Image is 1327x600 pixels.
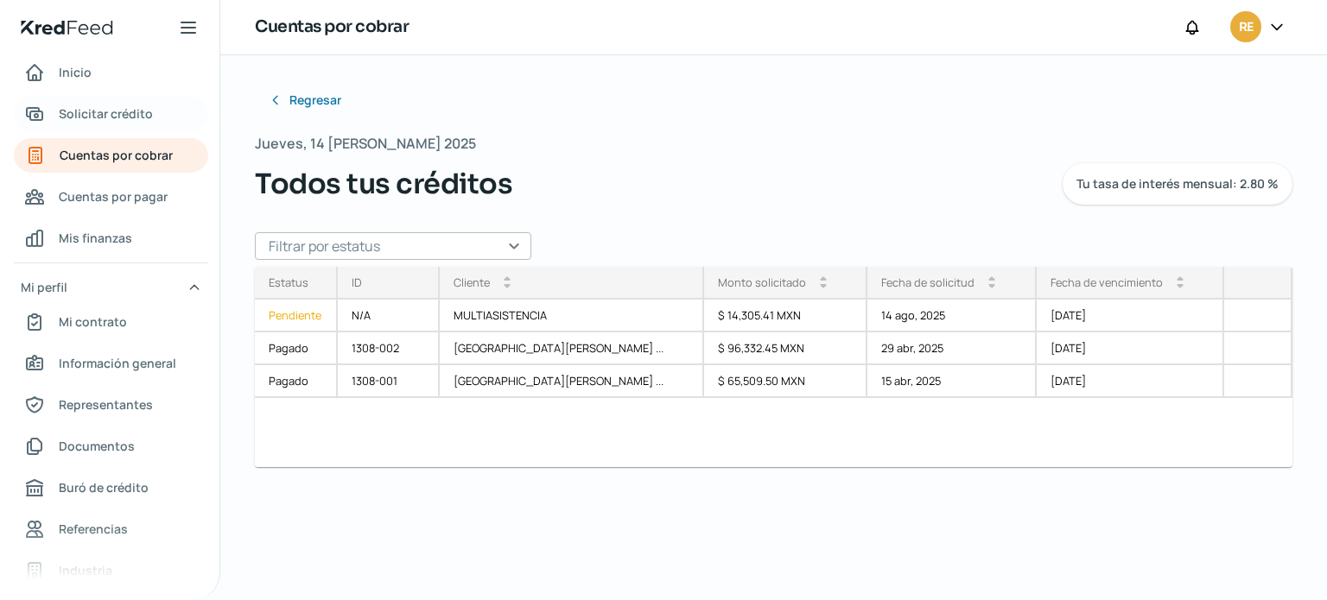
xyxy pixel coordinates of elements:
[255,131,476,156] span: Jueves, 14 [PERSON_NAME] 2025
[255,15,409,40] h1: Cuentas por cobrar
[59,394,153,415] span: Representantes
[59,435,135,457] span: Documentos
[704,332,867,365] div: $ 96,332.45 MXN
[454,275,490,290] div: Cliente
[14,512,208,546] a: Referencias
[14,55,208,90] a: Inicio
[255,365,338,398] a: Pagado
[59,477,149,498] span: Buró de crédito
[59,311,127,332] span: Mi contrato
[338,300,440,332] div: N/A
[867,300,1036,332] div: 14 ago, 2025
[14,553,208,588] a: Industria
[14,305,208,339] a: Mi contrato
[59,186,168,207] span: Cuentas por pagar
[718,275,806,290] div: Monto solicitado
[14,346,208,381] a: Información general
[704,365,867,398] div: $ 65,509.50 MXN
[988,282,995,289] i: arrow_drop_down
[1037,332,1224,365] div: [DATE]
[60,144,173,166] span: Cuentas por cobrar
[881,275,975,290] div: Fecha de solicitud
[352,275,362,290] div: ID
[14,97,208,131] a: Solicitar crédito
[338,365,440,398] div: 1308-001
[1051,275,1163,290] div: Fecha de vencimiento
[504,282,511,289] i: arrow_drop_down
[269,275,308,290] div: Estatus
[21,276,67,298] span: Mi perfil
[289,94,341,106] span: Regresar
[820,282,827,289] i: arrow_drop_down
[59,352,176,374] span: Información general
[440,300,704,332] div: MULTIASISTENCIA
[59,103,153,124] span: Solicitar crédito
[867,365,1036,398] div: 15 abr, 2025
[59,227,132,249] span: Mis finanzas
[1076,178,1279,190] span: Tu tasa de interés mensual: 2.80 %
[14,138,208,173] a: Cuentas por cobrar
[255,163,512,205] span: Todos tus créditos
[440,365,704,398] div: [GEOGRAPHIC_DATA][PERSON_NAME] ...
[255,332,338,365] a: Pagado
[704,300,867,332] div: $ 14,305.41 MXN
[14,429,208,464] a: Documentos
[1037,300,1224,332] div: [DATE]
[1037,365,1224,398] div: [DATE]
[14,388,208,422] a: Representantes
[14,221,208,256] a: Mis finanzas
[255,300,338,332] a: Pendiente
[59,518,128,540] span: Referencias
[338,332,440,365] div: 1308-002
[255,83,355,117] button: Regresar
[59,559,112,581] span: Industria
[440,332,704,365] div: [GEOGRAPHIC_DATA][PERSON_NAME] ...
[1177,282,1184,289] i: arrow_drop_down
[867,332,1036,365] div: 29 abr, 2025
[14,471,208,505] a: Buró de crédito
[59,61,92,83] span: Inicio
[14,180,208,214] a: Cuentas por pagar
[1239,17,1253,38] span: RE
